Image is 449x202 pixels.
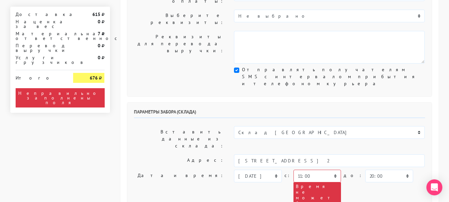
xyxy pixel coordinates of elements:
label: Отправлять получателям SMS с интервалом прибытия и телефоном курьера [242,66,425,87]
label: Адрес: [129,154,229,167]
div: Материальная ответственность [11,31,68,41]
label: до: [344,170,363,181]
label: Вставить данные из склада: [129,126,229,152]
div: Итого [16,73,63,80]
label: Реквизиты для перевода выручки: [129,31,229,64]
div: Open Intercom Messenger [426,179,442,195]
label: c: [284,170,291,181]
h6: Параметры забора (склада) [134,109,425,118]
div: Услуги грузчиков [11,55,68,65]
strong: 676 [90,75,98,81]
strong: 7 [98,31,100,37]
div: Доставка [11,12,68,17]
label: Выберите реквизиты: [129,10,229,28]
strong: 0 [98,43,100,49]
div: Перевод выручки [11,43,68,53]
strong: 0 [98,19,100,25]
div: Наценка за вес [11,19,68,29]
div: Неправильно заполнены поля [16,88,105,107]
strong: 615 [92,11,100,17]
strong: 0 [98,55,100,61]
